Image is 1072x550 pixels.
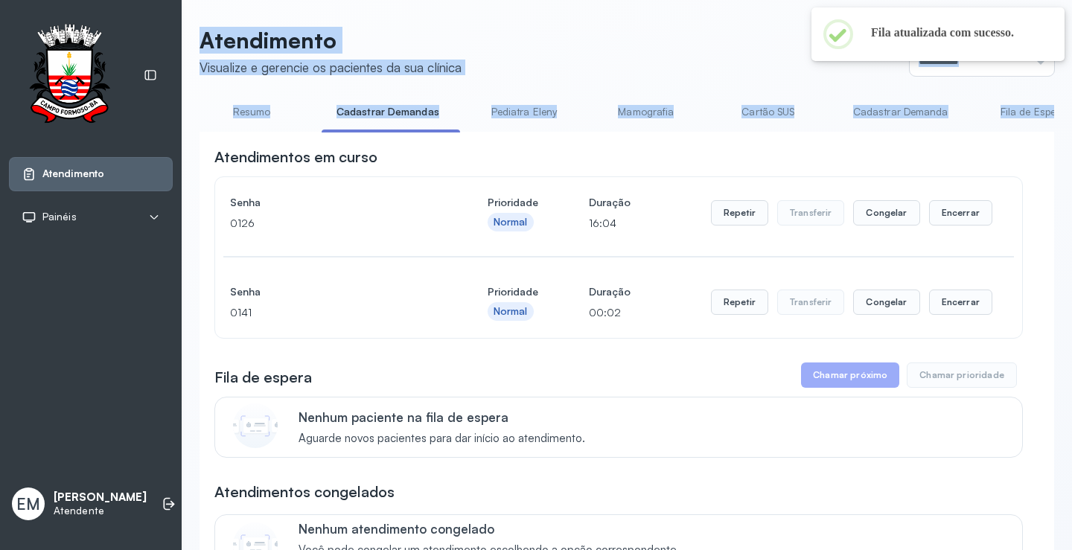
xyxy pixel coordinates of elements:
p: Nenhum paciente na fila de espera [299,409,585,425]
button: Encerrar [929,200,992,226]
p: 00:02 [589,302,631,323]
h4: Senha [230,192,437,213]
button: Transferir [777,290,845,315]
img: Imagem de CalloutCard [233,403,278,448]
h3: Atendimentos em curso [214,147,377,167]
h4: Prioridade [488,281,538,302]
button: Congelar [853,200,919,226]
a: Atendimento [22,167,160,182]
h4: Senha [230,281,437,302]
button: Congelar [853,290,919,315]
h2: Fila atualizada com sucesso. [871,25,1041,40]
img: Logotipo do estabelecimento [16,24,123,127]
button: Repetir [711,290,768,315]
p: 16:04 [589,213,631,234]
button: Chamar próximo [801,362,899,388]
h4: Prioridade [488,192,538,213]
a: Mamografia [594,100,698,124]
div: Normal [494,305,528,318]
h3: Atendimentos congelados [214,482,395,502]
button: Repetir [711,200,768,226]
div: Normal [494,216,528,228]
h3: Fila de espera [214,367,312,388]
h4: Duração [589,192,631,213]
p: [PERSON_NAME] [54,490,147,505]
div: Visualize e gerencie os pacientes da sua clínica [200,60,462,75]
button: Transferir [777,200,845,226]
a: Cadastrar Demandas [322,100,454,124]
a: Pediatra Eleny [472,100,576,124]
p: 0126 [230,213,437,234]
a: Resumo [200,100,304,124]
a: Cartão SUS [716,100,820,124]
p: Atendente [54,505,147,517]
a: Cadastrar Demanda [838,100,963,124]
span: Atendimento [42,167,104,180]
button: Chamar prioridade [907,362,1017,388]
span: Painéis [42,211,77,223]
p: Nenhum atendimento congelado [299,521,692,537]
p: Atendimento [200,27,462,54]
p: 0141 [230,302,437,323]
h4: Duração [589,281,631,302]
button: Encerrar [929,290,992,315]
span: Aguarde novos pacientes para dar início ao atendimento. [299,432,585,446]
